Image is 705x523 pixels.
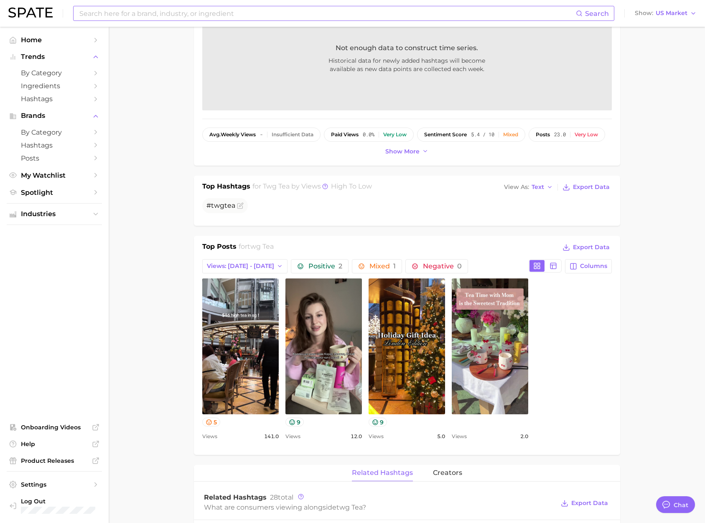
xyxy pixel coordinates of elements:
button: paid views0.0%Very low [324,128,414,142]
a: Help [7,438,102,450]
a: by Category [7,126,102,139]
span: Spotlight [21,189,88,196]
a: Posts [7,152,102,165]
a: Onboarding Videos [7,421,102,434]
span: 5.4 / 10 [471,132,494,138]
span: My Watchlist [21,171,88,179]
span: Show [635,11,653,15]
div: Very low [383,132,407,138]
button: 9 [369,418,387,426]
button: Export Data [559,497,610,509]
span: Mixed [369,263,396,270]
span: 23.0 [554,132,566,138]
span: US Market [656,11,687,15]
span: Export Data [573,184,610,191]
button: ShowUS Market [633,8,699,19]
span: creators [433,469,462,477]
a: Log out. Currently logged in with e-mail yumi.toki@spate.nyc. [7,495,102,516]
span: 5.0 [437,431,445,441]
span: paid views [331,132,359,138]
button: Flag as miscategorized or irrelevant [237,202,244,209]
span: related hashtags [352,469,413,477]
a: My Watchlist [7,169,102,182]
a: Hashtags [7,92,102,105]
span: Settings [21,481,88,488]
span: weekly views [209,132,256,138]
span: twg [211,202,224,209]
div: Mixed [503,132,518,138]
span: Text [532,185,544,189]
span: Show more [385,148,420,155]
button: 5 [202,418,221,426]
span: Product Releases [21,457,88,464]
span: Related Hashtags [204,493,267,501]
span: 2.0 [520,431,528,441]
a: Ingredients [7,79,102,92]
button: Views: [DATE] - [DATE] [202,259,288,273]
span: 28 [270,493,278,501]
h2: for by Views [252,181,372,193]
button: Export Data [560,242,611,253]
div: Insufficient Data [272,132,313,138]
a: Product Releases [7,454,102,467]
span: tea [224,202,235,209]
span: 2 [339,262,342,270]
h1: Top Hashtags [202,181,250,193]
button: posts23.0Very low [529,128,605,142]
span: twg tea [263,182,290,190]
span: Export Data [573,244,610,251]
button: View AsText [502,182,555,193]
span: 0.0% [363,132,374,138]
span: Home [21,36,88,44]
span: Hashtags [21,141,88,149]
span: high to low [331,182,372,190]
span: Views [369,431,384,441]
span: 12.0 [351,431,362,441]
span: Views: [DATE] - [DATE] [207,263,274,270]
span: Posts [21,154,88,162]
button: Brands [7,110,102,122]
span: 1 [393,262,396,270]
button: Export Data [560,181,611,193]
span: Historical data for newly added hashtags will become available as new data points are collected e... [273,56,541,73]
a: Hashtags [7,139,102,152]
div: Very low [575,132,598,138]
span: 141.0 [264,431,279,441]
a: Settings [7,478,102,491]
h1: Top Posts [202,242,237,254]
h2: for [239,242,274,254]
button: Industries [7,208,102,220]
img: SPATE [8,8,53,18]
abbr: average [209,131,221,138]
span: Brands [21,112,88,120]
a: Home [7,33,102,46]
span: Log Out [21,497,95,505]
span: sentiment score [424,132,467,138]
span: twg tea [247,242,274,250]
span: 0 [457,262,462,270]
span: # [206,202,235,209]
span: Industries [21,210,88,218]
span: Search [585,10,609,18]
button: Show more [383,146,431,157]
div: What are consumers viewing alongside ? [204,502,555,513]
span: total [270,493,293,501]
input: Search here for a brand, industry, or ingredient [79,6,576,20]
a: Spotlight [7,186,102,199]
span: Negative [423,263,462,270]
span: by Category [21,69,88,77]
button: Columns [565,259,611,273]
span: Trends [21,53,88,61]
span: Export Data [571,500,608,507]
span: Positive [308,263,342,270]
span: by Category [21,128,88,136]
span: View As [504,185,529,189]
span: Views [452,431,467,441]
span: posts [536,132,550,138]
span: Hashtags [21,95,88,103]
button: Trends [7,51,102,63]
button: 9 [285,418,304,426]
span: Onboarding Videos [21,424,88,431]
a: by Category [7,66,102,79]
span: Help [21,440,88,448]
